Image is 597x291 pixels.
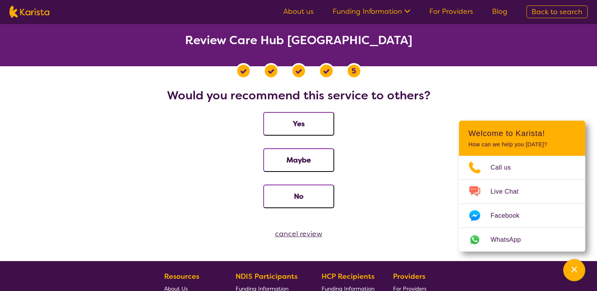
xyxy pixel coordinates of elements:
[283,7,314,16] a: About us
[322,272,374,281] b: HCP Recipients
[563,259,585,281] button: Channel Menu
[9,33,588,47] h2: Review Care Hub [GEOGRAPHIC_DATA]
[352,65,356,77] span: 5
[490,210,529,222] span: Facebook
[492,7,507,16] a: Blog
[236,272,298,281] b: NDIS Participants
[9,88,588,103] h2: Would you recommend this service to others?
[490,234,530,246] span: WhatsApp
[263,112,334,136] button: Yes
[468,141,576,148] p: How can we help you [DATE]?
[393,272,425,281] b: Providers
[526,6,588,18] a: Back to search
[333,7,410,16] a: Funding Information
[263,185,334,208] button: No
[164,272,199,281] b: Resources
[490,186,528,198] span: Live Chat
[9,6,49,18] img: Karista logo
[429,7,473,16] a: For Providers
[459,156,585,252] ul: Choose channel
[459,228,585,252] a: Web link opens in a new tab.
[490,162,520,173] span: Call us
[459,121,585,252] div: Channel Menu
[531,7,582,17] span: Back to search
[263,148,334,172] button: Maybe
[468,129,576,138] h2: Welcome to Karista!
